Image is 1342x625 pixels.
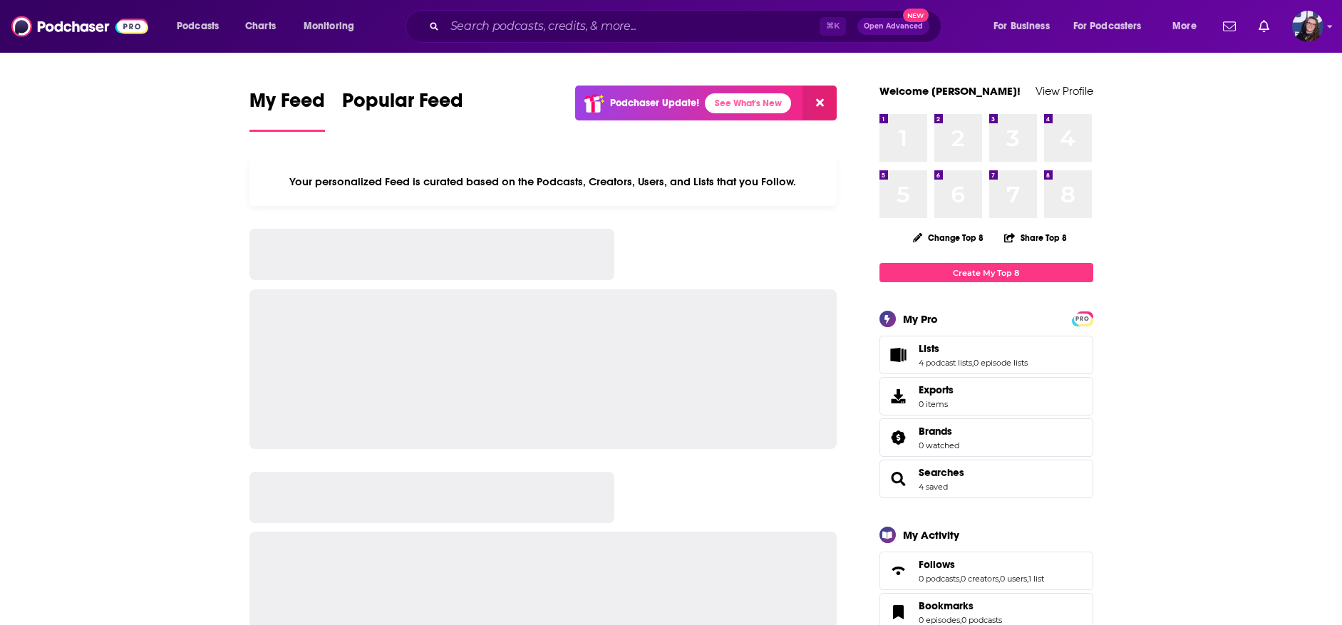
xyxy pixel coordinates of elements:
span: , [972,358,974,368]
a: 0 episodes [919,615,960,625]
span: , [959,574,961,584]
span: Brands [919,425,952,438]
button: open menu [984,15,1068,38]
a: My Feed [249,88,325,132]
a: PRO [1074,313,1091,324]
a: Exports [879,377,1093,415]
img: Podchaser - Follow, Share and Rate Podcasts [11,13,148,40]
span: For Podcasters [1073,16,1142,36]
a: Brands [884,428,913,448]
a: Follows [884,561,913,581]
a: 4 saved [919,482,948,492]
span: Bookmarks [919,599,974,612]
a: 0 watched [919,440,959,450]
span: My Feed [249,88,325,121]
a: View Profile [1036,84,1093,98]
a: Show notifications dropdown [1217,14,1242,38]
button: open menu [1162,15,1214,38]
span: New [903,9,929,22]
span: Searches [879,460,1093,498]
button: open menu [1064,15,1162,38]
span: , [960,615,961,625]
a: Welcome [PERSON_NAME]! [879,84,1021,98]
span: Brands [879,418,1093,457]
button: open menu [167,15,237,38]
a: 0 creators [961,574,998,584]
a: 0 podcasts [919,574,959,584]
span: Open Advanced [864,23,923,30]
span: For Business [993,16,1050,36]
div: My Activity [903,528,959,542]
button: Change Top 8 [904,229,993,247]
a: 4 podcast lists [919,358,972,368]
a: Show notifications dropdown [1253,14,1275,38]
a: Follows [919,558,1044,571]
div: My Pro [903,312,938,326]
span: Podcasts [177,16,219,36]
input: Search podcasts, credits, & more... [445,15,820,38]
a: Bookmarks [919,599,1002,612]
a: 0 podcasts [961,615,1002,625]
a: See What's New [705,93,791,113]
a: Popular Feed [342,88,463,132]
a: 0 users [1000,574,1027,584]
a: 1 list [1028,574,1044,584]
a: Charts [236,15,284,38]
span: , [1027,574,1028,584]
a: Lists [884,345,913,365]
button: Show profile menu [1292,11,1323,42]
span: PRO [1074,314,1091,324]
span: Monitoring [304,16,354,36]
img: User Profile [1292,11,1323,42]
span: More [1172,16,1197,36]
a: Searches [884,469,913,489]
span: , [998,574,1000,584]
span: Follows [879,552,1093,590]
a: Lists [919,342,1028,355]
span: Logged in as CallieDaruk [1292,11,1323,42]
span: Exports [884,386,913,406]
button: Share Top 8 [1003,224,1068,252]
button: Open AdvancedNew [857,18,929,35]
a: Brands [919,425,959,438]
span: Follows [919,558,955,571]
div: Your personalized Feed is curated based on the Podcasts, Creators, Users, and Lists that you Follow. [249,157,837,206]
span: Charts [245,16,276,36]
span: 0 items [919,399,954,409]
p: Podchaser Update! [610,97,699,109]
a: Searches [919,466,964,479]
span: Exports [919,383,954,396]
div: Search podcasts, credits, & more... [419,10,955,43]
a: Create My Top 8 [879,263,1093,282]
button: open menu [294,15,373,38]
a: 0 episode lists [974,358,1028,368]
a: Bookmarks [884,602,913,622]
span: ⌘ K [820,17,846,36]
span: Lists [879,336,1093,374]
span: Popular Feed [342,88,463,121]
span: Lists [919,342,939,355]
